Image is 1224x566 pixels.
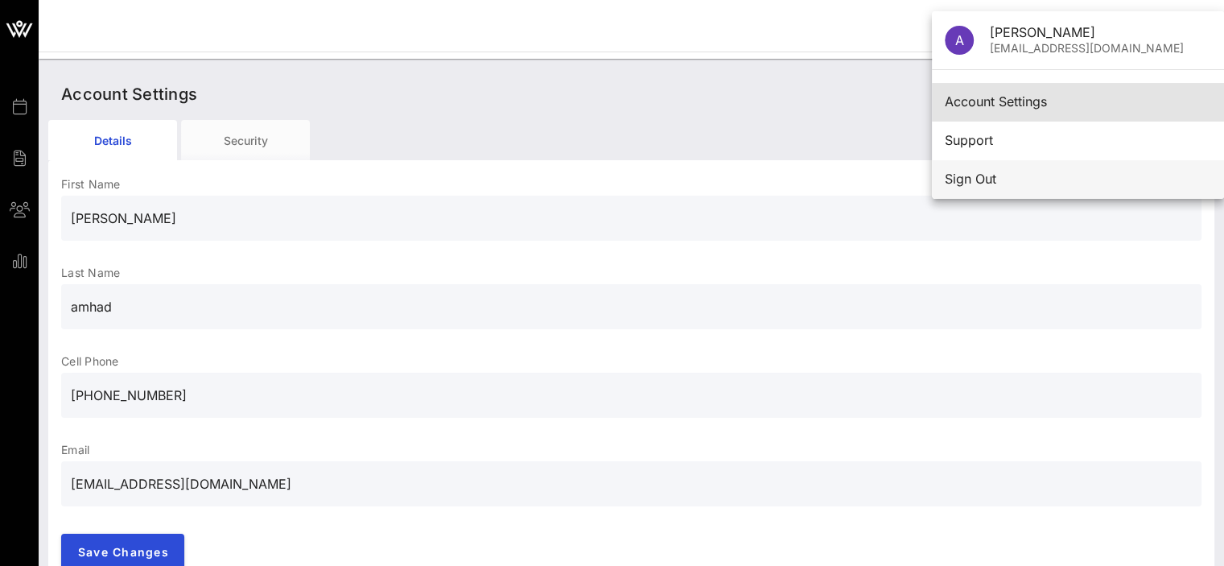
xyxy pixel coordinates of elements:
[48,68,1214,120] div: Account Settings
[945,133,1211,148] div: Support
[61,442,1201,458] p: Email
[181,120,310,160] div: Security
[990,42,1211,56] div: [EMAIL_ADDRESS][DOMAIN_NAME]
[990,25,1211,40] div: [PERSON_NAME]
[955,32,964,48] span: a
[61,353,1201,370] p: Cell Phone
[945,171,1211,187] div: Sign Out
[61,265,1201,281] p: Last Name
[945,94,1211,109] div: Account Settings
[61,176,1201,192] p: First Name
[48,120,177,160] div: Details
[77,545,169,559] span: Save Changes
